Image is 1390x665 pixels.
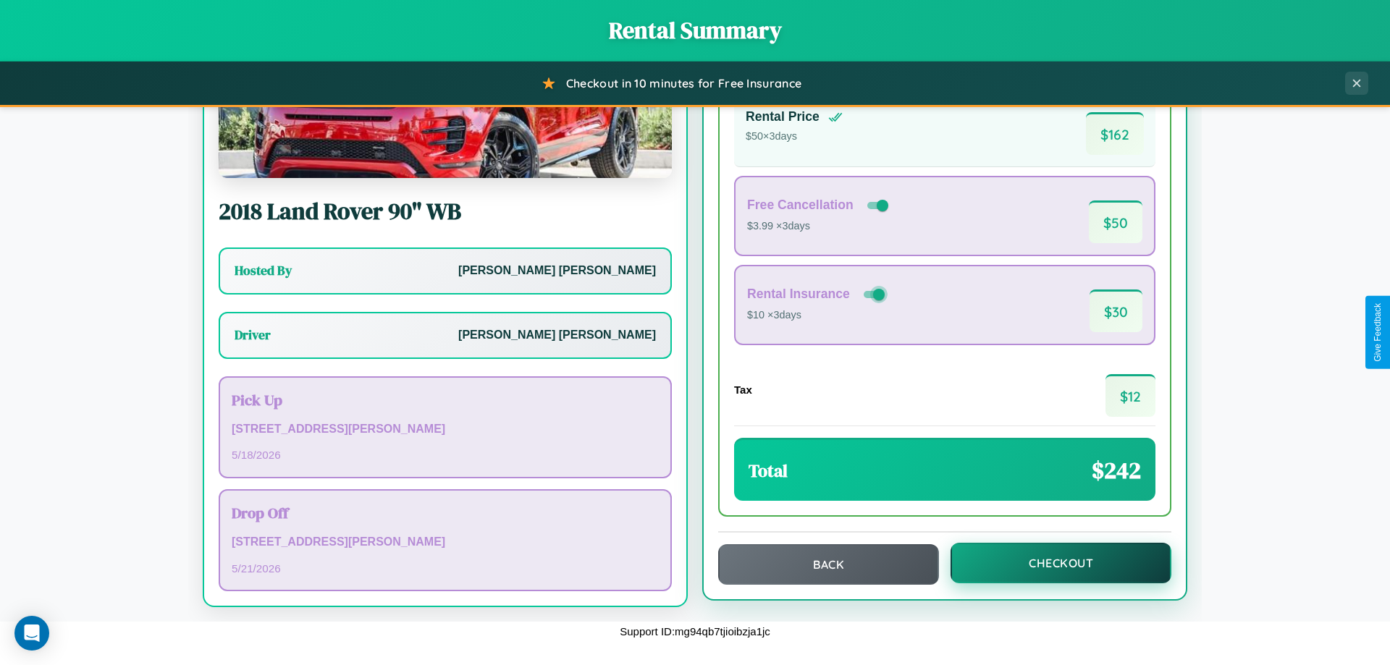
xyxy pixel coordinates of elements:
[235,262,292,279] h3: Hosted By
[566,76,801,90] span: Checkout in 10 minutes for Free Insurance
[718,544,939,585] button: Back
[747,287,850,302] h4: Rental Insurance
[232,389,659,410] h3: Pick Up
[232,445,659,465] p: 5 / 18 / 2026
[747,217,891,236] p: $3.99 × 3 days
[1089,200,1142,243] span: $ 50
[1373,303,1383,362] div: Give Feedback
[232,502,659,523] h3: Drop Off
[1086,112,1144,155] span: $ 162
[14,14,1376,46] h1: Rental Summary
[1090,289,1142,332] span: $ 30
[232,419,659,440] p: [STREET_ADDRESS][PERSON_NAME]
[219,195,672,227] h2: 2018 Land Rover 90" WB
[1092,454,1141,486] span: $ 242
[458,261,656,281] p: [PERSON_NAME] [PERSON_NAME]
[1105,374,1155,417] span: $ 12
[749,459,788,483] h3: Total
[232,532,659,553] p: [STREET_ADDRESS][PERSON_NAME]
[14,616,49,651] div: Open Intercom Messenger
[232,559,659,578] p: 5 / 21 / 2026
[747,198,854,213] h4: Free Cancellation
[746,127,843,146] p: $ 50 × 3 days
[734,384,752,396] h4: Tax
[620,622,770,641] p: Support ID: mg94qb7tjioibzja1jc
[951,543,1171,583] button: Checkout
[746,109,820,124] h4: Rental Price
[235,326,271,344] h3: Driver
[747,306,888,325] p: $10 × 3 days
[458,325,656,346] p: [PERSON_NAME] [PERSON_NAME]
